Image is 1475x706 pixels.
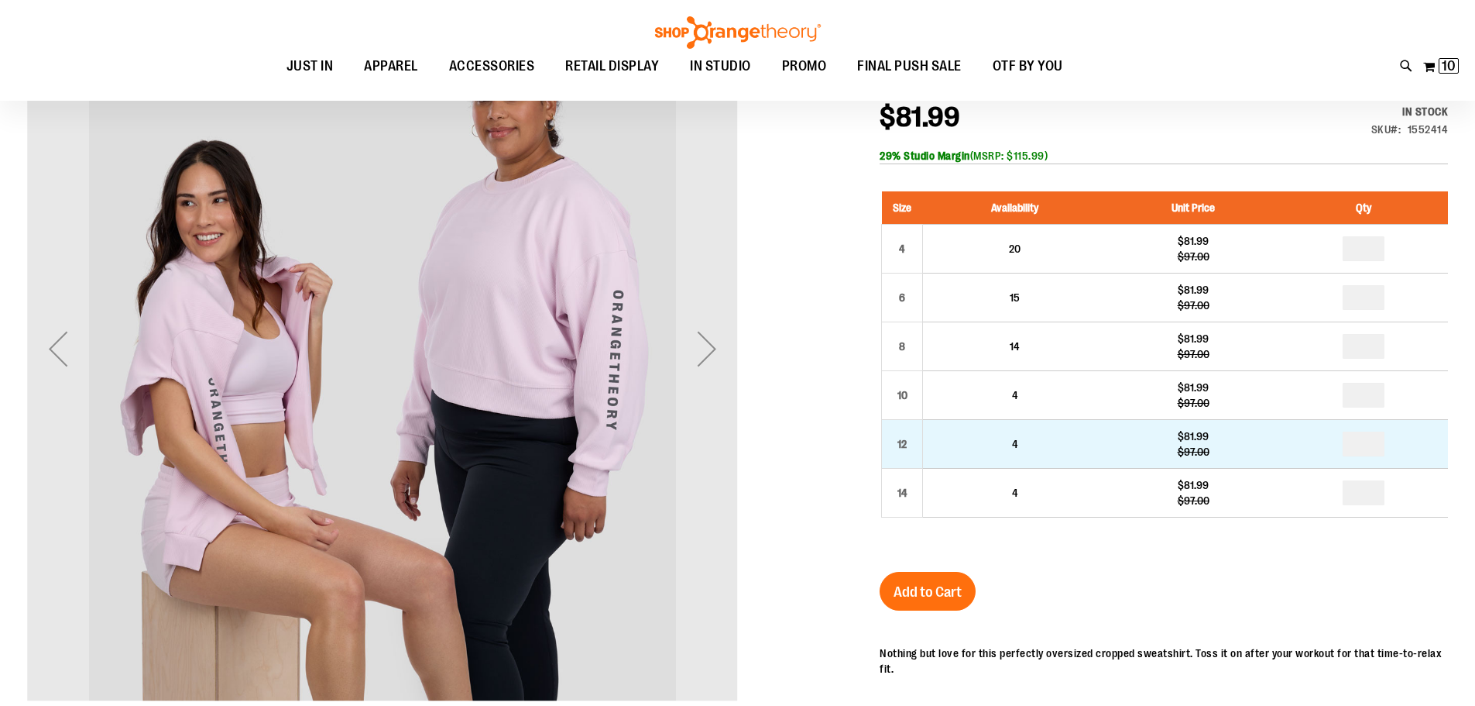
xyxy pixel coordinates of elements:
th: Size [882,191,923,225]
strong: SKU [1371,123,1401,136]
div: $97.00 [1114,298,1271,313]
div: $81.99 [1114,380,1271,395]
div: 1552414 [1408,122,1449,137]
b: 29% Studio Margin [880,150,970,162]
span: RETAIL DISPLAY [565,49,659,84]
div: 8 [890,335,914,358]
span: 10 [1442,58,1456,74]
span: 4 [1012,389,1018,401]
span: Add to Cart [894,584,962,601]
th: Qty [1280,191,1448,225]
span: JUST IN [286,49,334,84]
div: $81.99 [1114,429,1271,444]
div: 10 [890,384,914,407]
span: ACCESSORIES [449,49,535,84]
div: Availability [1371,104,1449,119]
div: $97.00 [1114,444,1271,460]
div: 12 [890,432,914,456]
button: Add to Cart [880,572,976,611]
div: $97.00 [1114,346,1271,362]
span: $81.99 [880,102,959,133]
a: JUST IN [271,49,349,84]
a: OTF BY YOU [977,49,1079,84]
a: ACCESSORIES [434,49,551,84]
span: 15 [1010,291,1020,304]
div: 6 [890,286,914,309]
span: PROMO [782,49,827,84]
div: $97.00 [1114,493,1271,508]
div: $97.00 [1114,249,1271,264]
img: Shop Orangetheory [653,16,823,49]
div: In stock [1371,104,1449,119]
th: Unit Price [1106,191,1279,225]
div: $81.99 [1114,282,1271,298]
div: $81.99 [1114,477,1271,493]
div: 4 [890,237,914,260]
a: APPAREL [348,49,434,84]
span: 4 [1012,438,1018,450]
a: PROMO [767,49,842,84]
div: 14 [890,481,914,505]
a: FINAL PUSH SALE [842,49,977,84]
th: Availability [923,191,1107,225]
span: 20 [1009,243,1020,255]
span: 14 [1010,340,1020,353]
div: $97.00 [1114,395,1271,411]
div: $81.99 [1114,331,1271,346]
span: APPAREL [364,49,418,84]
a: RETAIL DISPLAY [550,49,674,84]
span: OTF BY YOU [993,49,1063,84]
div: $81.99 [1114,233,1271,249]
a: IN STUDIO [674,49,767,84]
span: IN STUDIO [690,49,751,84]
span: FINAL PUSH SALE [857,49,962,84]
div: (MSRP: $115.99) [880,148,1448,164]
p: Nothing but love for this perfectly oversized cropped sweatshirt. Toss it on after your workout f... [880,646,1448,677]
span: 4 [1012,487,1018,499]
